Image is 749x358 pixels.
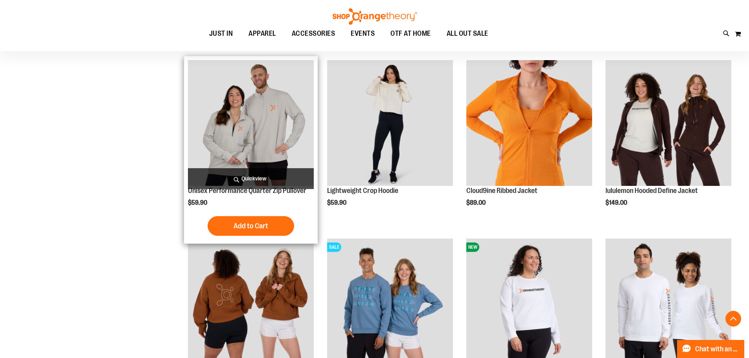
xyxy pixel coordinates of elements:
span: NEW [466,242,479,252]
a: Unisex Performance Quarter Zip Pullover [188,60,314,187]
a: Quickview [188,168,314,189]
img: Lightweight Crop Hoodie [327,60,453,186]
span: EVENTS [351,25,375,42]
span: SALE [327,242,341,252]
button: Add to Cart [208,216,294,236]
span: $59.90 [327,199,348,206]
img: Unisex Performance Quarter Zip Pullover [188,60,314,186]
a: lululemon Hooded Define Jacket [605,187,698,195]
span: OTF AT HOME [390,25,431,42]
div: product [323,56,457,227]
span: APPAREL [248,25,276,42]
span: $149.00 [605,199,628,206]
img: Shop Orangetheory [331,8,418,25]
button: Back To Top [725,311,741,327]
span: $59.90 [188,199,208,206]
span: JUST IN [209,25,233,42]
div: product [602,56,735,227]
a: Main view of 2024 Convention lululemon Hooded Define Jacket [605,60,731,187]
a: Unisex Performance Quarter Zip Pullover [188,187,306,195]
div: product [462,56,596,227]
span: Add to Cart [234,222,268,230]
a: Cloud9ine Ribbed Jacket [466,187,537,195]
span: $89.00 [466,199,487,206]
img: Cloud9ine Ribbed Jacket [466,60,592,186]
a: Lightweight Crop Hoodie [327,60,453,187]
span: Chat with an Expert [695,345,740,353]
img: Main view of 2024 Convention lululemon Hooded Define Jacket [605,60,731,186]
a: Lightweight Crop Hoodie [327,187,398,195]
div: product [184,56,318,244]
span: ALL OUT SALE [447,25,488,42]
a: Cloud9ine Ribbed Jacket [466,60,592,187]
span: ACCESSORIES [292,25,335,42]
button: Chat with an Expert [677,340,745,358]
